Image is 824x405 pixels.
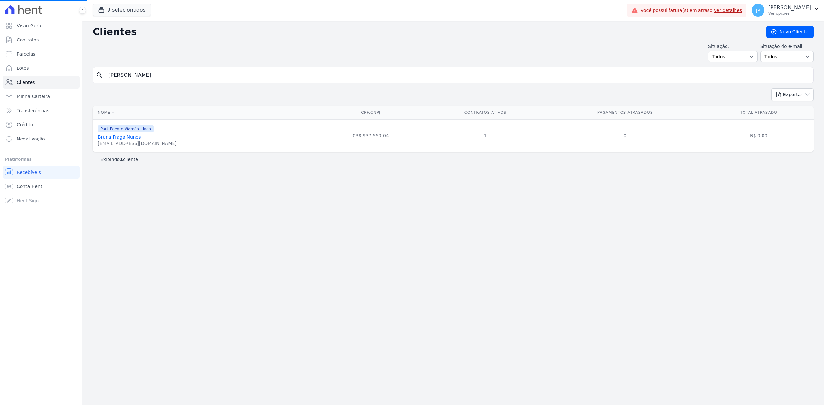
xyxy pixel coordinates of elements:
[708,43,758,50] label: Situação:
[714,8,742,13] a: Ver detalhes
[17,122,33,128] span: Crédito
[760,43,814,50] label: Situação do e-mail:
[3,132,80,145] a: Negativação
[317,106,424,119] th: CPF/CNPJ
[17,183,42,190] span: Conta Hent
[641,7,742,14] span: Você possui fatura(s) em atraso.
[17,65,29,71] span: Lotes
[766,26,814,38] a: Novo Cliente
[17,93,50,100] span: Minha Carteira
[756,8,760,13] span: JP
[98,140,177,147] div: [EMAIL_ADDRESS][DOMAIN_NAME]
[93,26,756,38] h2: Clientes
[17,169,41,175] span: Recebíveis
[98,134,141,139] a: Bruna Fraga Nunes
[768,4,811,11] p: [PERSON_NAME]
[424,106,547,119] th: Contratos Ativos
[17,22,42,29] span: Visão Geral
[424,119,547,152] td: 1
[771,88,814,101] button: Exportar
[3,76,80,89] a: Clientes
[547,119,704,152] td: 0
[93,106,317,119] th: Nome
[704,106,814,119] th: Total Atrasado
[17,136,45,142] span: Negativação
[3,180,80,193] a: Conta Hent
[105,69,811,82] input: Buscar por nome, CPF ou e-mail
[96,71,103,79] i: search
[17,79,35,85] span: Clientes
[317,119,424,152] td: 038.937.550-04
[3,166,80,179] a: Recebíveis
[3,33,80,46] a: Contratos
[120,157,123,162] b: 1
[5,156,77,163] div: Plataformas
[100,156,138,163] p: Exibindo cliente
[3,48,80,60] a: Parcelas
[93,4,151,16] button: 9 selecionados
[98,125,154,132] span: Park Poente Viamão - Inco
[547,106,704,119] th: Pagamentos Atrasados
[3,104,80,117] a: Transferências
[17,107,49,114] span: Transferências
[17,51,35,57] span: Parcelas
[3,19,80,32] a: Visão Geral
[3,90,80,103] a: Minha Carteira
[704,119,814,152] td: R$ 0,00
[17,37,39,43] span: Contratos
[746,1,824,19] button: JP [PERSON_NAME] Ver opções
[3,118,80,131] a: Crédito
[768,11,811,16] p: Ver opções
[3,62,80,75] a: Lotes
